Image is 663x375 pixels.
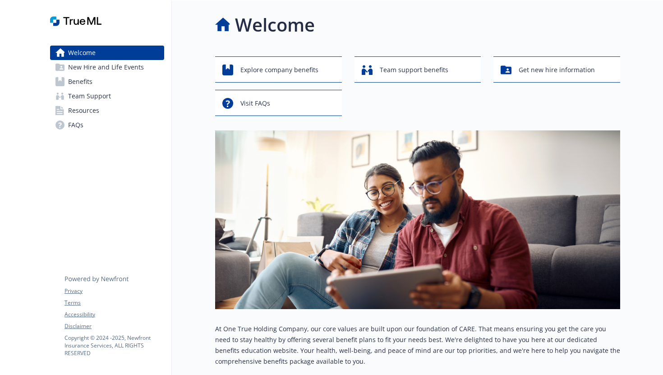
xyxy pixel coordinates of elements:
img: overview page banner [215,130,620,309]
span: Team support benefits [380,61,448,79]
button: Team support benefits [355,56,481,83]
button: Get new hire information [493,56,620,83]
a: Terms [64,299,164,307]
a: Benefits [50,74,164,89]
a: Welcome [50,46,164,60]
span: Resources [68,103,99,118]
span: Welcome [68,46,96,60]
span: Explore company benefits [240,61,318,79]
button: Explore company benefits [215,56,342,83]
a: Privacy [64,287,164,295]
span: Get new hire information [519,61,595,79]
a: Disclaimer [64,322,164,330]
a: Accessibility [64,310,164,319]
span: Benefits [68,74,92,89]
a: Resources [50,103,164,118]
button: Visit FAQs [215,90,342,116]
a: New Hire and Life Events [50,60,164,74]
p: Copyright © 2024 - 2025 , Newfront Insurance Services, ALL RIGHTS RESERVED [64,334,164,357]
span: New Hire and Life Events [68,60,144,74]
h1: Welcome [235,11,315,38]
span: Team Support [68,89,111,103]
a: FAQs [50,118,164,132]
p: At One True Holding Company, our core values are built upon our foundation of CARE. That means en... [215,324,620,367]
span: Visit FAQs [240,95,270,112]
span: FAQs [68,118,83,132]
a: Team Support [50,89,164,103]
